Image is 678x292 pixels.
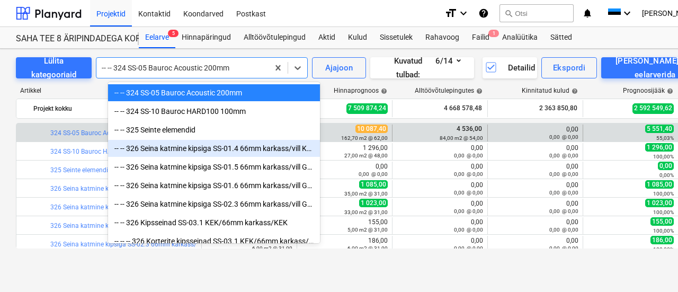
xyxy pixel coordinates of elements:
[108,121,320,138] div: -- -- 325 Seinte elemendid
[483,57,537,78] button: Detailid
[383,54,461,82] div: Kuvatud tulbad : 6/14
[108,196,320,213] div: -- -- 326 Seina katmine kipsiga SS-02.3 66mm karkass/vill GKBI (40dB)
[492,126,578,140] div: 0,00
[419,27,466,48] a: Rahavoog
[444,7,457,20] i: format_size
[645,199,674,207] span: 1 023,00
[440,135,483,141] small: 84,00 m2 @ 54,00
[379,88,387,94] span: help
[665,88,673,94] span: help
[359,180,388,189] span: 1 085,00
[454,227,483,233] small: 0,00 @ 0,00
[325,61,353,75] div: Ajajoon
[488,30,499,37] span: 1
[478,7,489,20] i: Abikeskus
[342,27,373,48] a: Kulud
[549,227,578,233] small: 0,00 @ 0,00
[549,208,578,214] small: 0,00 @ 0,00
[474,88,483,94] span: help
[549,190,578,196] small: 0,00 @ 0,00
[108,103,320,120] div: -- -- 324 SS-10 Bauroc HARD100 100mm
[344,153,388,158] small: 27,00 m2 @ 48,00
[50,148,155,155] a: 324 SS-10 Bauroc HARD100 100mm
[454,171,483,177] small: 0,00 @ 0,00
[653,228,674,234] small: 100,00%
[541,57,597,78] button: Ekspordi
[108,177,320,194] div: -- -- 326 Seina katmine kipsiga SS-01.6 66mm karkass/vill GKBI (40dB)
[623,87,673,94] div: Prognoosijääk
[538,104,578,113] span: 2 363 850,80
[553,61,585,75] div: Ekspordi
[341,135,388,141] small: 162,70 m2 @ 62,00
[50,166,112,174] a: 325 Seinte elemendid
[522,87,578,94] div: Kinnitatud kulud
[108,214,320,231] div: -- -- 326 Kipsseinad SS-03.1 KEK/66mm karkass/KEK
[397,181,483,196] div: 0,00
[582,7,593,20] i: notifications
[650,236,674,244] span: 186,00
[625,241,678,292] iframe: Chat Widget
[485,61,535,75] div: Detailid
[397,237,483,252] div: 0,00
[454,153,483,158] small: 0,00 @ 0,00
[659,172,674,178] small: 0,00%
[492,181,578,196] div: 0,00
[373,27,419,48] a: Sissetulek
[346,103,388,113] span: 7 509 874,24
[108,233,320,250] div: -- -- -- 326 Korterite kipsseinad SS-03.1 KEK/66mm karkass/KEK
[504,9,513,17] span: search
[108,140,320,157] div: -- -- 326 Seina katmine kipsiga SS-01.4 66mm karkass/vill KEK (40dB)
[347,245,388,251] small: 6,00 m2 @ 31,00
[454,245,483,251] small: 0,00 @ 0,00
[301,218,388,233] div: 155,00
[456,125,483,132] span: 4 536,00
[621,7,634,20] i: keyboard_arrow_down
[397,144,483,159] div: 0,00
[645,125,674,133] span: 5 551,40
[301,237,388,252] div: 186,00
[457,7,470,20] i: keyboard_arrow_down
[16,57,92,78] button: Lülita kategooriaid
[549,171,578,177] small: 0,00 @ 0,00
[549,134,578,140] small: 0,00 @ 0,00
[370,57,474,78] button: Kuvatud tulbad:6/14
[397,200,483,215] div: 0,00
[397,218,483,233] div: 0,00
[301,163,388,178] div: 0,00
[645,180,674,189] span: 1 085,00
[29,54,79,82] div: Lülita kategooriaid
[355,125,388,133] span: 10 087,40
[301,144,388,159] div: 1 296,00
[175,27,237,48] a: Hinnapäringud
[549,245,578,251] small: 0,00 @ 0,00
[443,104,483,113] span: 4 668 578,48
[50,203,240,211] a: 326 Seina katmine kipsiga SS-01.5 66mm karkass/vill GKBI (40dB)
[544,27,578,48] a: Sätted
[50,222,240,229] a: 326 Seina katmine kipsiga SS-01.6 66mm karkass/vill GKBI (40dB)
[454,190,483,196] small: 0,00 @ 0,00
[108,84,320,101] div: -- -- 324 SS-05 Bauroc Acoustic 200mm
[252,245,292,251] small: 6,00 m2 @ 31,00
[206,237,292,252] div: 186,00
[632,103,674,113] span: 2 592 549,62
[650,217,674,226] span: 155,00
[16,87,201,94] div: Artikkel
[569,88,578,94] span: help
[344,209,388,215] small: 33,00 m2 @ 31,00
[50,129,152,137] a: 324 SS-05 Bauroc Acoustic 200mm
[312,27,342,48] a: Aktid
[492,218,578,233] div: 0,00
[496,27,544,48] a: Analüütika
[312,57,366,78] button: Ajajoon
[492,237,578,252] div: 0,00
[344,191,388,197] small: 35,00 m2 @ 31,00
[492,200,578,215] div: 0,00
[492,163,578,178] div: 0,00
